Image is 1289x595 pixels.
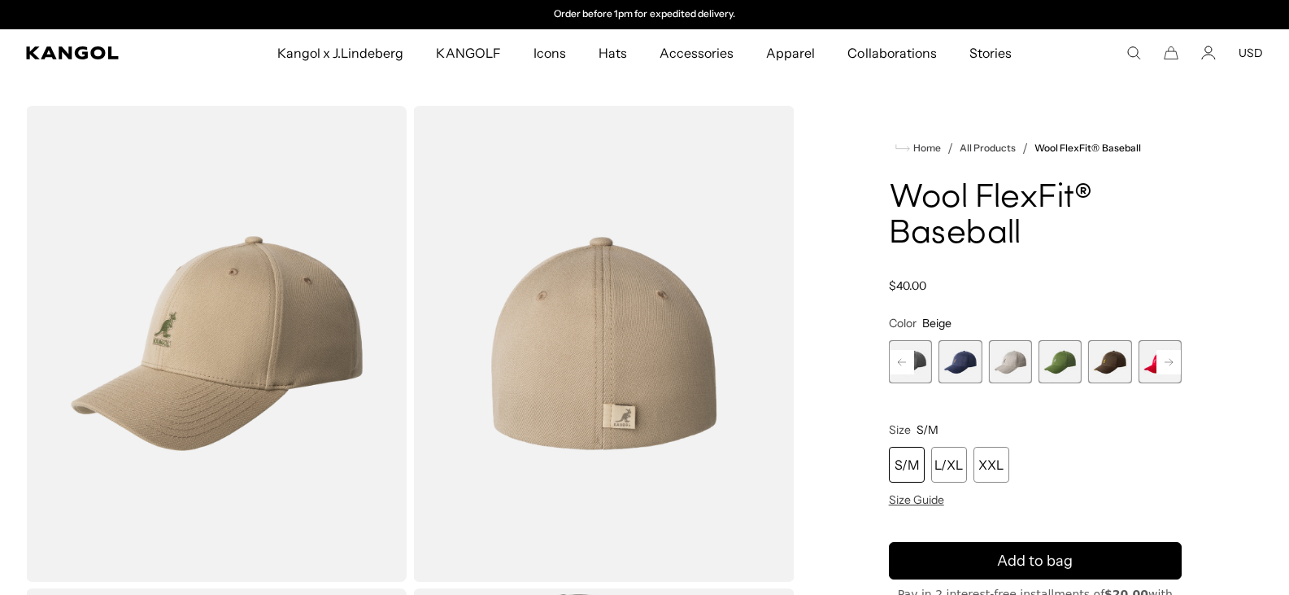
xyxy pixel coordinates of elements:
[988,340,1031,383] label: Flannel
[26,106,407,582] img: color-beige
[277,29,404,77] span: Kangol x J.Lindeberg
[831,29,952,77] a: Collaborations
[1126,46,1141,60] summary: Search here
[1139,340,1182,383] label: Rojo
[938,340,982,383] label: Denim
[1034,142,1141,154] a: Wool FlexFit® Baseball
[599,29,627,77] span: Hats
[988,340,1031,383] div: 11 of 17
[766,29,815,77] span: Apparel
[889,181,1182,252] h1: Wool FlexFit® Baseball
[889,138,1182,158] nav: breadcrumbs
[1039,340,1082,383] label: Olive
[889,316,917,330] span: Color
[969,29,1012,77] span: Stories
[554,8,735,21] p: Order before 1pm for expedited delivery.
[477,8,812,21] div: 2 of 2
[643,29,750,77] a: Accessories
[931,447,967,483] div: L/XL
[1201,46,1216,60] a: Account
[750,29,831,77] a: Apparel
[941,138,953,158] li: /
[477,8,812,21] div: Announcement
[413,106,794,582] img: color-beige
[847,29,936,77] span: Collaborations
[533,29,566,77] span: Icons
[889,422,911,437] span: Size
[436,29,500,77] span: KANGOLF
[1139,340,1182,383] div: 14 of 17
[889,492,944,507] span: Size Guide
[1088,340,1131,383] label: Peat Brown
[1239,46,1263,60] button: USD
[26,46,183,59] a: Kangol
[582,29,643,77] a: Hats
[517,29,582,77] a: Icons
[261,29,420,77] a: Kangol x J.Lindeberg
[973,447,1009,483] div: XXL
[953,29,1028,77] a: Stories
[1088,340,1131,383] div: 13 of 17
[889,340,932,383] label: Dark Flannel
[895,141,941,155] a: Home
[917,422,938,437] span: S/M
[889,278,926,293] span: $40.00
[910,142,941,154] span: Home
[922,316,952,330] span: Beige
[889,340,932,383] div: 9 of 17
[1039,340,1082,383] div: 12 of 17
[660,29,734,77] span: Accessories
[997,550,1073,572] span: Add to bag
[420,29,516,77] a: KANGOLF
[477,8,812,21] slideshow-component: Announcement bar
[889,542,1182,580] button: Add to bag
[1164,46,1178,60] button: Cart
[1016,138,1028,158] li: /
[889,447,925,483] div: S/M
[960,142,1016,154] a: All Products
[938,340,982,383] div: 10 of 17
